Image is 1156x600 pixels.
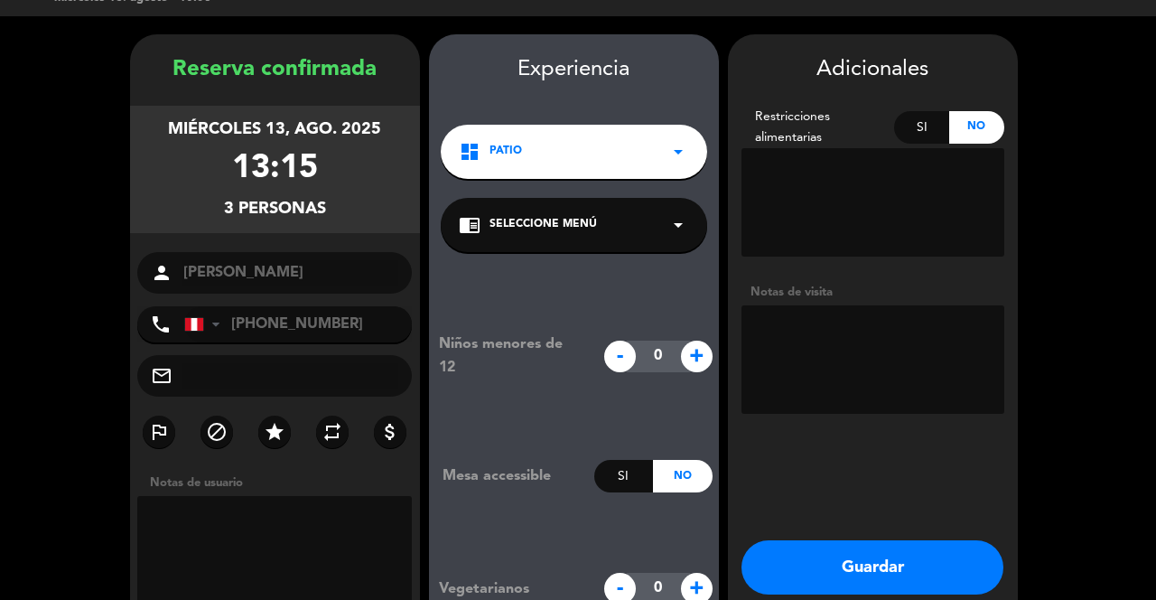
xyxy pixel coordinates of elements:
div: Peru (Perú): +51 [185,307,227,342]
span: Seleccione Menú [489,216,597,234]
div: miércoles 13, ago. 2025 [168,117,381,143]
i: block [206,421,228,443]
div: Notas de usuario [141,473,420,492]
div: Notas de visita [741,283,1004,302]
div: No [949,111,1004,144]
div: Adicionales [741,52,1004,88]
i: arrow_drop_down [667,214,689,236]
div: 3 personas [224,196,326,222]
i: person [151,262,172,284]
div: Restricciones alimentarias [741,107,895,148]
i: repeat [322,421,343,443]
i: mail_outline [151,365,172,387]
i: dashboard [459,141,480,163]
button: Guardar [741,540,1003,595]
div: 13:15 [232,143,318,196]
i: arrow_drop_down [667,141,689,163]
div: Reserva confirmada [130,52,420,88]
i: chrome_reader_mode [459,214,480,236]
div: Si [894,111,949,144]
div: Mesa accessible [429,464,594,488]
span: - [604,341,636,372]
span: + [681,341,713,372]
i: star [264,421,285,443]
div: Niños menores de 12 [425,333,594,380]
span: Patio [489,143,522,161]
i: attach_money [379,421,401,443]
div: Experiencia [429,52,719,88]
div: No [653,460,712,492]
i: outlined_flag [148,421,170,443]
i: phone [150,314,172,335]
div: Si [594,460,653,492]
